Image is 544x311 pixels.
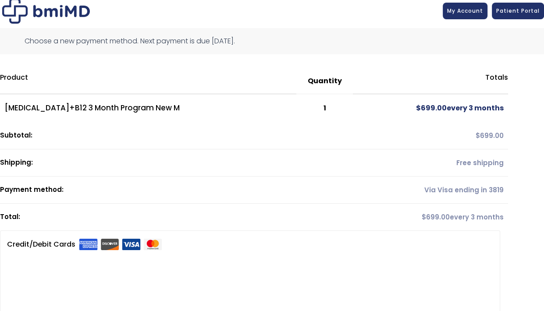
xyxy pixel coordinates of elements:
[100,239,119,250] img: Discover
[492,3,544,19] a: Patient Portal
[416,103,447,113] span: 699.00
[353,94,508,122] td: every 3 months
[416,103,421,113] span: $
[422,212,450,222] span: 699.00
[353,177,508,204] td: Via Visa ending in 3819
[443,3,487,19] a: My Account
[476,131,504,140] span: 699.00
[79,239,98,250] img: Amex
[7,237,162,251] label: Credit/Debit Cards
[296,94,353,122] td: 1
[122,239,141,250] img: Visa
[447,7,483,14] span: My Account
[353,149,508,177] td: Free shipping
[476,131,480,140] span: $
[296,68,353,94] th: Quantity
[422,212,426,222] span: $
[496,7,540,14] span: Patient Portal
[143,239,162,250] img: Mastercard
[353,68,508,94] th: Totals
[353,204,508,230] td: every 3 months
